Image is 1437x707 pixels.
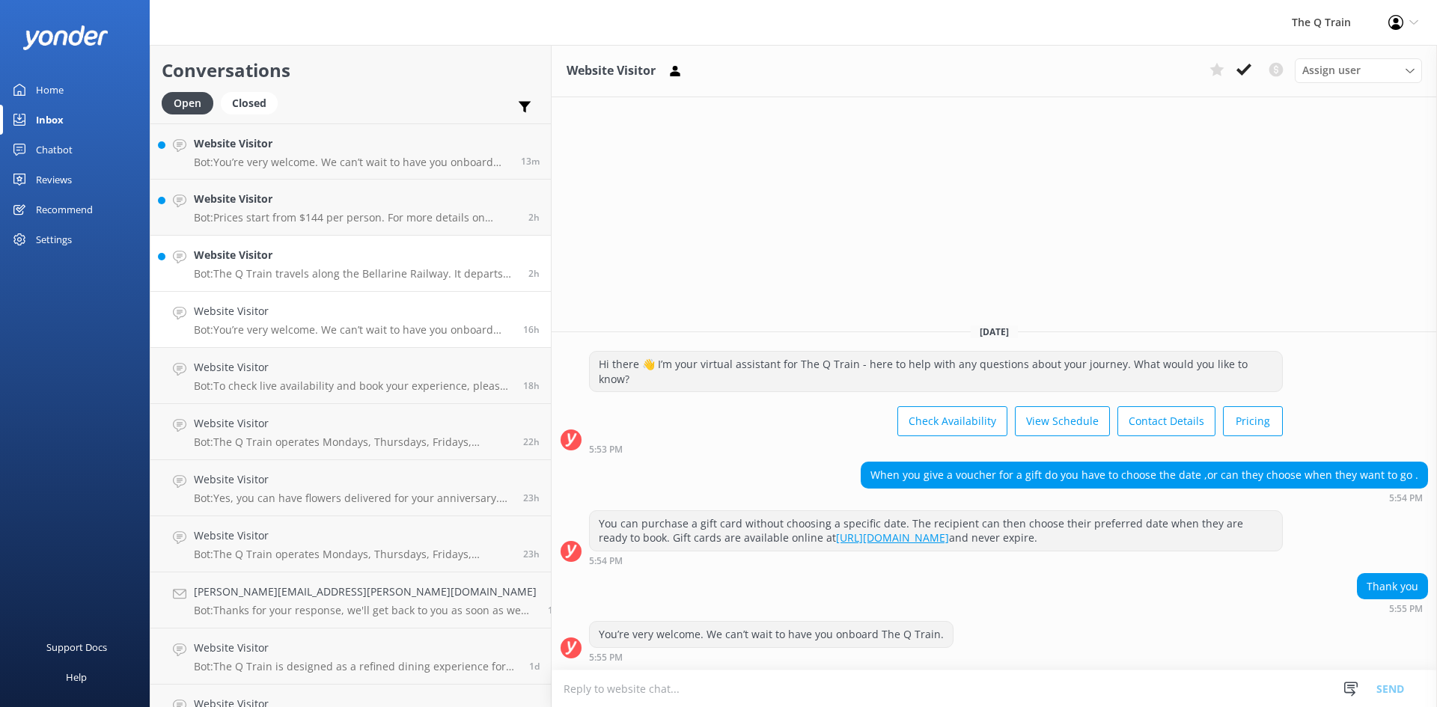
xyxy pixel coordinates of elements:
[150,516,551,572] a: Website VisitorBot:The Q Train operates Mondays, Thursdays, Fridays, Saturdays, and Sundays all y...
[971,325,1018,338] span: [DATE]
[150,628,551,685] a: Website VisitorBot:The Q Train is designed as a refined dining experience for adults, recommended...
[150,572,551,628] a: [PERSON_NAME][EMAIL_ADDRESS][PERSON_NAME][DOMAIN_NAME]Bot:Thanks for your response, we'll get bac...
[150,292,551,348] a: Website VisitorBot:You’re very welcome. We can’t wait to have you onboard The Q Train.16h
[162,94,221,111] a: Open
[1015,406,1110,436] button: View Schedule
[194,527,512,544] h4: Website Visitor
[150,404,551,460] a: Website VisitorBot:The Q Train operates Mondays, Thursdays, Fridays, Saturdays, and Sundays all y...
[1389,494,1423,503] strong: 5:54 PM
[528,267,540,280] span: Oct 13 2025 07:38am (UTC +11:00) Australia/Sydney
[36,224,72,254] div: Settings
[523,323,540,336] span: Oct 12 2025 05:55pm (UTC +11:00) Australia/Sydney
[150,180,551,236] a: Website VisitorBot:Prices start from $144 per person. For more details on current pricing and inc...
[1302,62,1361,79] span: Assign user
[861,462,1427,488] div: When you give a voucher for a gift do you have to choose the date ,or can they choose when they w...
[36,105,64,135] div: Inbox
[194,604,537,617] p: Bot: Thanks for your response, we'll get back to you as soon as we can during opening hours.
[194,247,517,263] h4: Website Visitor
[590,511,1282,551] div: You can purchase a gift card without choosing a specific date. The recipient can then choose thei...
[528,211,540,224] span: Oct 13 2025 07:46am (UTC +11:00) Australia/Sydney
[194,156,510,169] p: Bot: You’re very welcome. We can’t wait to have you onboard The Q Train.
[590,352,1282,391] div: Hi there 👋 I’m your virtual assistant for The Q Train - here to help with any questions about you...
[589,557,623,566] strong: 5:54 PM
[590,622,953,647] div: You’re very welcome. We can’t wait to have you onboard The Q Train.
[46,632,107,662] div: Support Docs
[150,348,551,404] a: Website VisitorBot:To check live availability and book your experience, please click [URL][DOMAIN...
[194,303,512,319] h4: Website Visitor
[150,236,551,292] a: Website VisitorBot:The Q Train travels along the Bellarine Railway. It departs from [GEOGRAPHIC_D...
[194,211,517,224] p: Bot: Prices start from $144 per person. For more details on current pricing and inclusions, pleas...
[194,135,510,152] h4: Website Visitor
[194,191,517,207] h4: Website Visitor
[194,415,512,432] h4: Website Visitor
[194,548,512,561] p: Bot: The Q Train operates Mondays, Thursdays, Fridays, Saturdays, and Sundays all year round, exc...
[523,492,540,504] span: Oct 12 2025 11:32am (UTC +11:00) Australia/Sydney
[150,123,551,180] a: Website VisitorBot:You’re very welcome. We can’t wait to have you onboard The Q Train.13m
[66,662,87,692] div: Help
[1295,58,1422,82] div: Assign User
[194,584,537,600] h4: [PERSON_NAME][EMAIL_ADDRESS][PERSON_NAME][DOMAIN_NAME]
[221,92,278,114] div: Closed
[194,359,512,376] h4: Website Visitor
[36,135,73,165] div: Chatbot
[861,492,1428,503] div: Oct 12 2025 05:54pm (UTC +11:00) Australia/Sydney
[1117,406,1215,436] button: Contact Details
[589,555,1283,566] div: Oct 12 2025 05:54pm (UTC +11:00) Australia/Sydney
[1223,406,1283,436] button: Pricing
[194,267,517,281] p: Bot: The Q Train travels along the Bellarine Railway. It departs from [GEOGRAPHIC_DATA], travels ...
[221,94,285,111] a: Closed
[589,652,954,662] div: Oct 12 2025 05:55pm (UTC +11:00) Australia/Sydney
[567,61,656,81] h3: Website Visitor
[36,75,64,105] div: Home
[194,660,518,673] p: Bot: The Q Train is designed as a refined dining experience for adults, recommended for guests ag...
[162,92,213,114] div: Open
[589,445,623,454] strong: 5:53 PM
[194,492,512,505] p: Bot: Yes, you can have flowers delivered for your anniversary. We recommend Miss [PERSON_NAME] in...
[589,653,623,662] strong: 5:55 PM
[523,435,540,448] span: Oct 12 2025 11:36am (UTC +11:00) Australia/Sydney
[521,155,540,168] span: Oct 13 2025 10:21am (UTC +11:00) Australia/Sydney
[36,195,93,224] div: Recommend
[523,379,540,392] span: Oct 12 2025 04:20pm (UTC +11:00) Australia/Sydney
[1389,605,1423,613] strong: 5:55 PM
[194,640,518,656] h4: Website Visitor
[836,530,949,545] a: [URL][DOMAIN_NAME]
[589,444,1283,454] div: Oct 12 2025 05:53pm (UTC +11:00) Australia/Sydney
[162,56,540,85] h2: Conversations
[529,660,540,673] span: Oct 11 2025 09:44pm (UTC +11:00) Australia/Sydney
[22,25,109,50] img: yonder-white-logo.png
[194,323,512,337] p: Bot: You’re very welcome. We can’t wait to have you onboard The Q Train.
[194,379,512,393] p: Bot: To check live availability and book your experience, please click [URL][DOMAIN_NAME].
[150,460,551,516] a: Website VisitorBot:Yes, you can have flowers delivered for your anniversary. We recommend Miss [P...
[897,406,1007,436] button: Check Availability
[1358,574,1427,599] div: Thank you
[194,435,512,449] p: Bot: The Q Train operates Mondays, Thursdays, Fridays, Saturdays, and Sundays all year round, exc...
[548,604,558,616] span: Oct 12 2025 09:59am (UTC +11:00) Australia/Sydney
[523,548,540,560] span: Oct 12 2025 10:55am (UTC +11:00) Australia/Sydney
[194,471,512,488] h4: Website Visitor
[36,165,72,195] div: Reviews
[1357,603,1428,613] div: Oct 12 2025 05:55pm (UTC +11:00) Australia/Sydney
